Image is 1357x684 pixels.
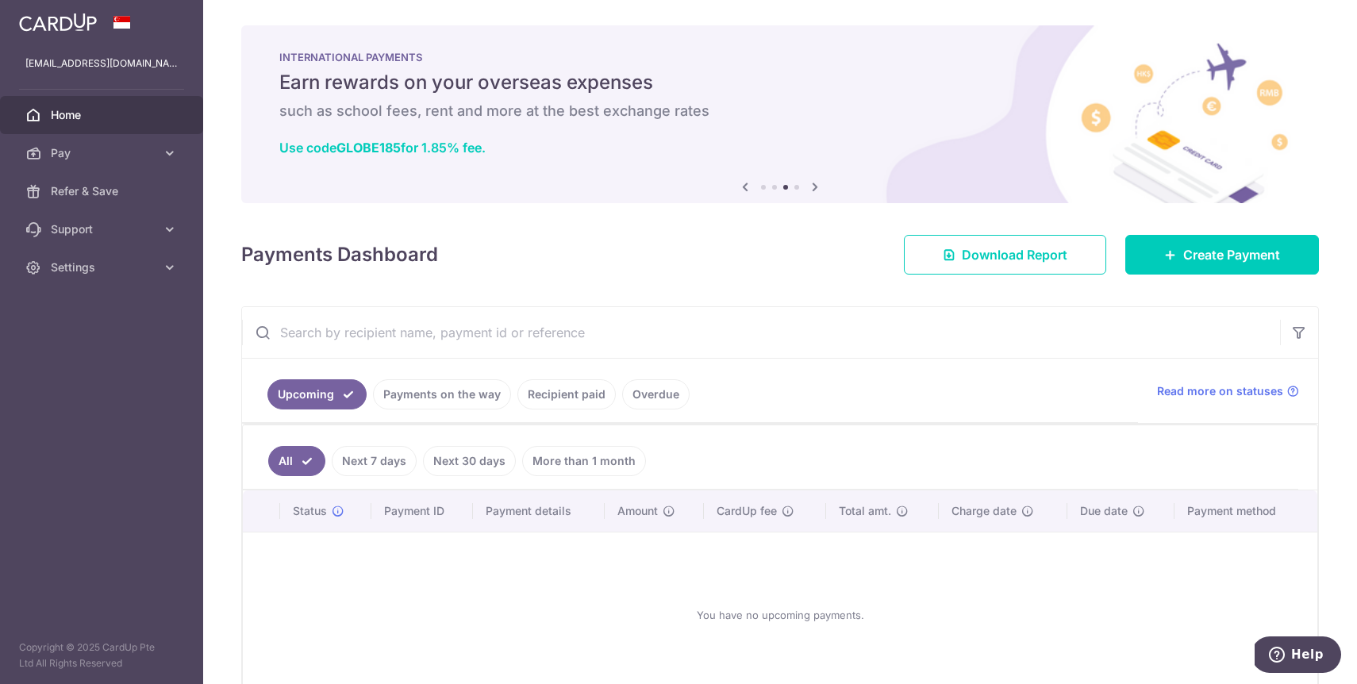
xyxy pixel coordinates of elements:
[242,307,1280,358] input: Search by recipient name, payment id or reference
[617,503,658,519] span: Amount
[332,446,417,476] a: Next 7 days
[371,490,473,532] th: Payment ID
[51,107,156,123] span: Home
[51,183,156,199] span: Refer & Save
[423,446,516,476] a: Next 30 days
[267,379,367,409] a: Upcoming
[293,503,327,519] span: Status
[1157,383,1299,399] a: Read more on statuses
[241,240,438,269] h4: Payments Dashboard
[1255,636,1341,676] iframe: Opens a widget where you can find more information
[279,102,1281,121] h6: such as school fees, rent and more at the best exchange rates
[522,446,646,476] a: More than 1 month
[517,379,616,409] a: Recipient paid
[962,245,1067,264] span: Download Report
[279,70,1281,95] h5: Earn rewards on your overseas expenses
[25,56,178,71] p: [EMAIL_ADDRESS][DOMAIN_NAME]
[51,259,156,275] span: Settings
[279,51,1281,63] p: INTERNATIONAL PAYMENTS
[839,503,891,519] span: Total amt.
[1080,503,1128,519] span: Due date
[951,503,1017,519] span: Charge date
[268,446,325,476] a: All
[51,221,156,237] span: Support
[1174,490,1317,532] th: Payment method
[279,140,486,156] a: Use codeGLOBE185for 1.85% fee.
[717,503,777,519] span: CardUp fee
[1157,383,1283,399] span: Read more on statuses
[904,235,1106,275] a: Download Report
[51,145,156,161] span: Pay
[473,490,605,532] th: Payment details
[19,13,97,32] img: CardUp
[373,379,511,409] a: Payments on the way
[241,25,1319,203] img: International Payment Banner
[336,140,401,156] b: GLOBE185
[622,379,690,409] a: Overdue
